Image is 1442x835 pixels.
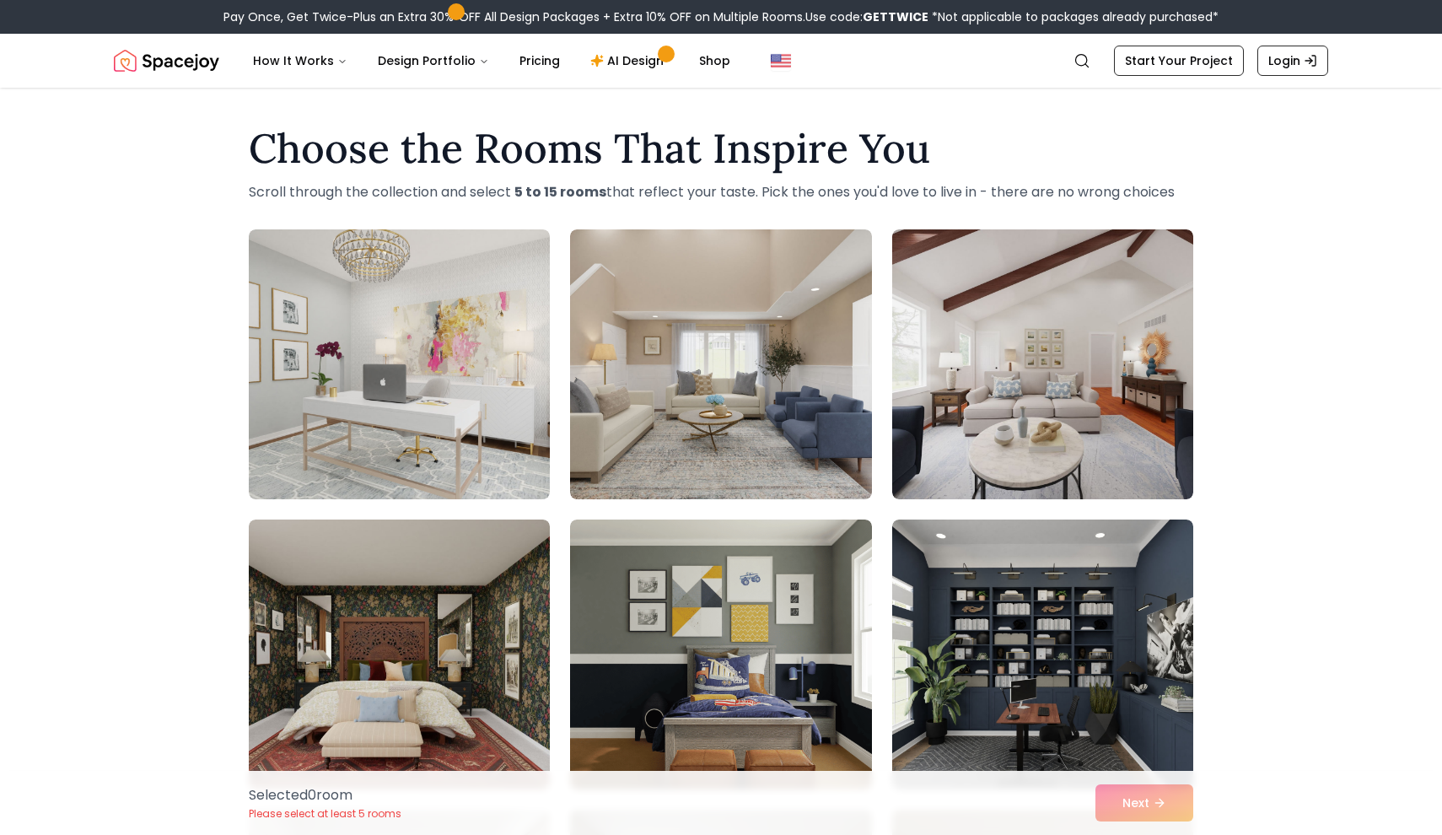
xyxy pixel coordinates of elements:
a: Shop [686,44,744,78]
a: AI Design [577,44,682,78]
a: Start Your Project [1114,46,1244,76]
img: Room room-1 [249,229,550,499]
strong: 5 to 15 rooms [514,182,606,202]
img: United States [771,51,791,71]
img: Room room-2 [570,229,871,499]
img: Room room-6 [892,520,1193,789]
button: Design Portfolio [364,44,503,78]
span: *Not applicable to packages already purchased* [928,8,1219,25]
nav: Global [114,34,1328,88]
b: GETTWICE [863,8,928,25]
span: Use code: [805,8,928,25]
img: Room room-4 [249,520,550,789]
a: Spacejoy [114,44,219,78]
div: Pay Once, Get Twice-Plus an Extra 30% OFF All Design Packages + Extra 10% OFF on Multiple Rooms. [223,8,1219,25]
a: Pricing [506,44,573,78]
nav: Main [239,44,744,78]
p: Selected 0 room [249,785,401,805]
img: Spacejoy Logo [114,44,219,78]
img: Room room-3 [892,229,1193,499]
p: Scroll through the collection and select that reflect your taste. Pick the ones you'd love to liv... [249,182,1193,202]
p: Please select at least 5 rooms [249,807,401,821]
h1: Choose the Rooms That Inspire You [249,128,1193,169]
button: How It Works [239,44,361,78]
img: Room room-5 [570,520,871,789]
a: Login [1257,46,1328,76]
